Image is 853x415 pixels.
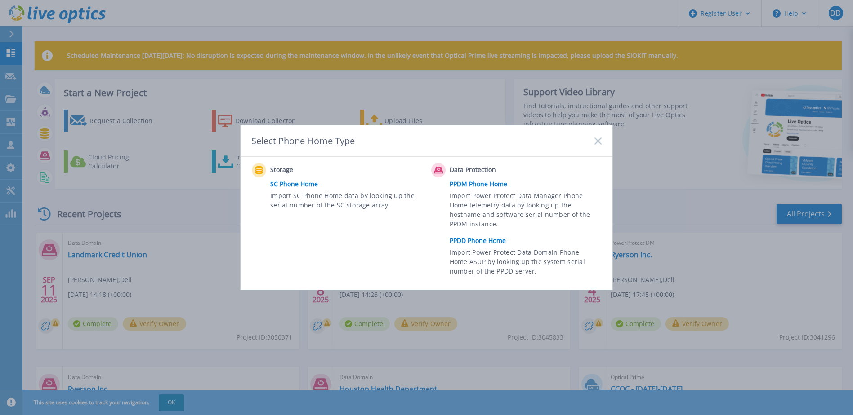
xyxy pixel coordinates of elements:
[270,165,360,176] span: Storage
[450,165,539,176] span: Data Protection
[270,191,420,212] span: Import SC Phone Home data by looking up the serial number of the SC storage array.
[450,191,599,232] span: Import Power Protect Data Manager Phone Home telemetry data by looking up the hostname and softwa...
[251,135,356,147] div: Select Phone Home Type
[270,177,427,191] a: SC Phone Home
[450,234,606,247] a: PPDD Phone Home
[450,247,599,278] span: Import Power Protect Data Domain Phone Home ASUP by looking up the system serial number of the PP...
[450,177,606,191] a: PPDM Phone Home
